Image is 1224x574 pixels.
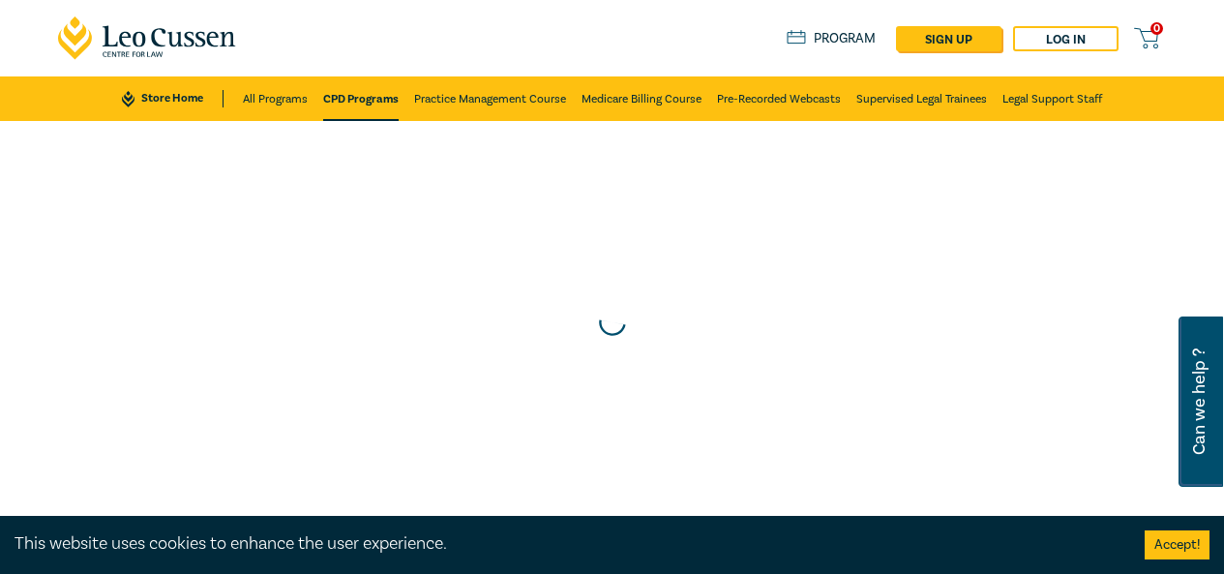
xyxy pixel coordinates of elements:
[243,76,308,121] a: All Programs
[1150,22,1163,35] span: 0
[856,76,987,121] a: Supervised Legal Trainees
[1013,26,1119,51] a: Log in
[582,76,702,121] a: Medicare Billing Course
[122,90,224,107] a: Store Home
[896,26,1001,51] a: sign up
[1002,76,1102,121] a: Legal Support Staff
[414,76,566,121] a: Practice Management Course
[787,30,877,47] a: Program
[15,531,1116,557] div: This website uses cookies to enhance the user experience.
[1190,328,1209,475] span: Can we help ?
[1145,530,1209,559] button: Accept cookies
[323,76,399,121] a: CPD Programs
[717,76,841,121] a: Pre-Recorded Webcasts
